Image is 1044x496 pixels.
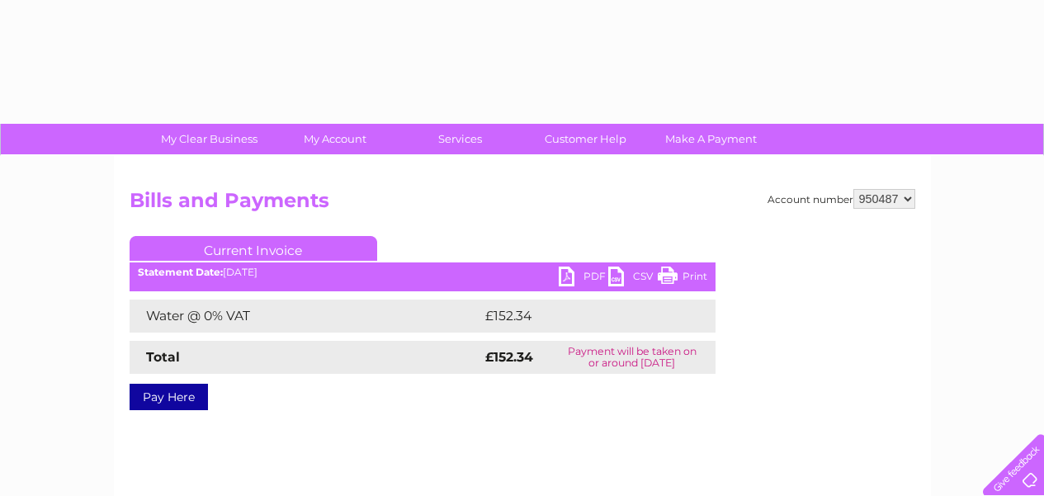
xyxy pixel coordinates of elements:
[481,300,685,333] td: £152.34
[141,124,277,154] a: My Clear Business
[130,300,481,333] td: Water @ 0% VAT
[768,189,915,209] div: Account number
[485,349,533,365] strong: £152.34
[643,124,779,154] a: Make A Payment
[130,236,377,261] a: Current Invoice
[267,124,403,154] a: My Account
[130,189,915,220] h2: Bills and Payments
[130,384,208,410] a: Pay Here
[130,267,716,278] div: [DATE]
[608,267,658,291] a: CSV
[549,341,715,374] td: Payment will be taken on or around [DATE]
[392,124,528,154] a: Services
[517,124,654,154] a: Customer Help
[658,267,707,291] a: Print
[559,267,608,291] a: PDF
[138,266,223,278] b: Statement Date:
[146,349,180,365] strong: Total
